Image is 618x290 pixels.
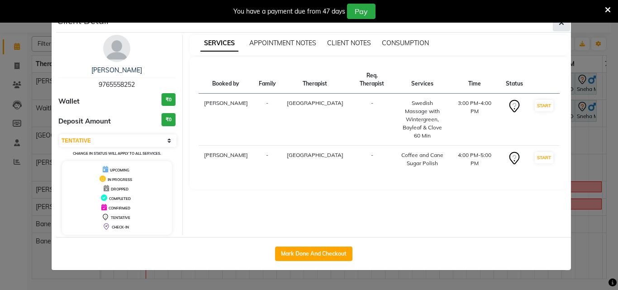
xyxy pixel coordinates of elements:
[91,66,142,74] a: [PERSON_NAME]
[275,247,352,261] button: Mark Done And Checkout
[395,66,449,94] th: Services
[401,151,443,167] div: Coffee and Cane Sugar Polish
[200,35,238,52] span: SERVICES
[287,100,343,106] span: [GEOGRAPHIC_DATA]
[349,146,396,173] td: -
[449,146,500,173] td: 4:00 PM-5:00 PM
[449,66,500,94] th: Time
[281,66,349,94] th: Therapist
[199,94,253,146] td: [PERSON_NAME]
[103,35,130,62] img: avatar
[199,146,253,173] td: [PERSON_NAME]
[401,99,443,140] div: Swedish Massage with Wintergreen, Bayleaf & Clove 60 Min
[349,94,396,146] td: -
[109,206,130,210] span: CONFIRMED
[347,4,376,19] button: Pay
[111,215,130,220] span: TENTATIVE
[253,66,281,94] th: Family
[253,94,281,146] td: -
[73,151,161,156] small: Change in status will apply to all services.
[199,66,253,94] th: Booked by
[233,7,345,16] div: You have a payment due from 47 days
[58,116,111,127] span: Deposit Amount
[108,177,132,182] span: IN PROGRESS
[99,81,135,89] span: 9765558252
[111,187,128,191] span: DROPPED
[253,146,281,173] td: -
[112,225,129,229] span: CHECK-IN
[58,96,80,107] span: Wallet
[327,39,371,47] span: CLIENT NOTES
[449,94,500,146] td: 3:00 PM-4:00 PM
[349,66,396,94] th: Req. Therapist
[535,152,553,163] button: START
[500,66,528,94] th: Status
[110,168,129,172] span: UPCOMING
[287,152,343,158] span: [GEOGRAPHIC_DATA]
[109,196,131,201] span: COMPLETED
[382,39,429,47] span: CONSUMPTION
[162,93,176,106] h3: ₹0
[535,100,553,111] button: START
[162,113,176,126] h3: ₹0
[249,39,316,47] span: APPOINTMENT NOTES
